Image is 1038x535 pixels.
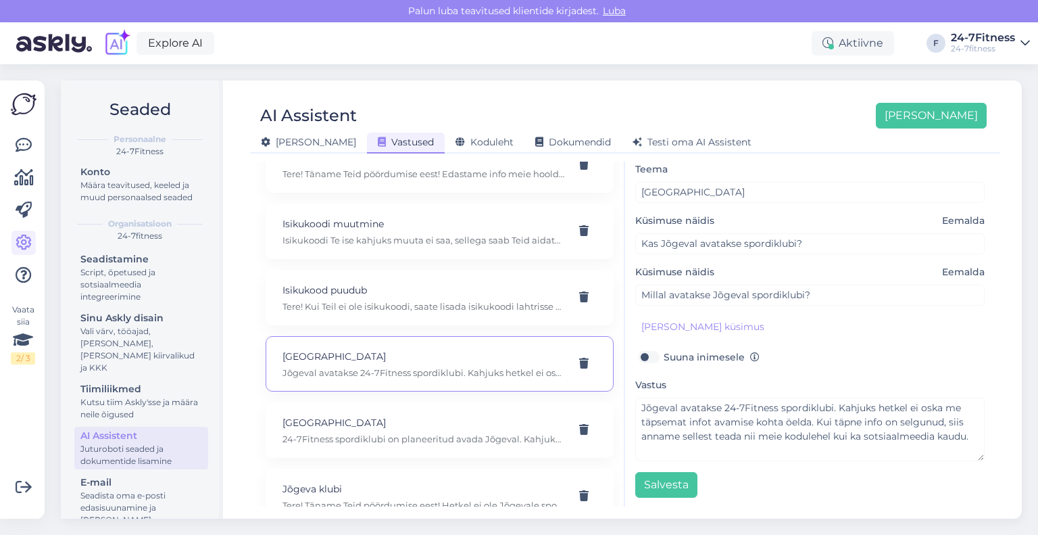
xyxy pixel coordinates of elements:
[635,214,985,228] label: Küsimuse näidis
[80,252,202,266] div: Seadistamine
[80,475,202,490] div: E-mail
[74,473,208,528] a: E-mailSeadista oma e-posti edasisuunamine ja [PERSON_NAME]
[11,304,35,365] div: Vaata siia
[74,250,208,305] a: SeadistamineScript, õpetused ja sotsiaalmeedia integreerimine
[282,415,564,430] p: [GEOGRAPHIC_DATA]
[80,490,202,526] div: Seadista oma e-posti edasisuunamine ja [PERSON_NAME]
[80,311,202,325] div: Sinu Askly disain
[635,182,985,203] input: Lisa teema
[266,137,614,193] div: HooldusmeeskonnaleTere! Täname Teid pöördumise eest! Edastame info meie hooldusmeeskonnale, kes s...
[876,103,987,129] button: [PERSON_NAME]
[11,91,36,117] img: Askly Logo
[80,325,202,374] div: Vali värv, tööajad, [PERSON_NAME], [PERSON_NAME] kiirvalikud ja KKK
[926,34,945,53] div: F
[260,103,357,129] div: AI Assistent
[137,32,214,55] a: Explore AI
[266,270,614,325] div: Isikukood puudubTere! Kui Teil ei ole isikukoodi, saate lisada isikukoodi lahtrisse oma sünnikuup...
[74,163,208,206] a: KontoMäära teavitused, keeled ja muud personaalsed seaded
[282,482,564,496] p: Jõgeva klubi
[266,204,614,259] div: Isikukoodi muutmineIsikukoodi Te ise kahjuks muuta ei saa, sellega saab Teid aidata meie kliendit...
[282,433,564,445] p: 24-7Fitness spordiklubi on planeeritud avada Jõgeval. Kahjuks ei ole avamiskuupäev praegusel hetk...
[282,300,564,312] p: Tere! Kui Teil ei ole isikukoodi, saate lisada isikukoodi lahtrisse oma sünnikuupäeva.
[635,285,985,306] input: Näide kliendi küsimusest
[266,402,614,458] div: [GEOGRAPHIC_DATA]24-7Fitness spordiklubi on planeeritud avada Jõgeval. Kahjuks ei ole avamiskuupä...
[74,380,208,423] a: TiimiliikmedKutsu tiim Askly'sse ja määra neile õigused
[72,145,208,158] div: 24-7Fitness
[282,283,564,298] p: Isikukood puudub
[535,136,611,148] span: Dokumendid
[282,367,564,379] p: Jõgeval avatakse 24-7Fitness spordiklubi. Kahjuks hetkel ei oska me täpsemat infot avamise kohta ...
[266,336,614,392] div: [GEOGRAPHIC_DATA]Jõgeval avatakse 24-7Fitness spordiklubi. Kahjuks hetkel ei oska me täpsemat inf...
[282,216,564,231] p: Isikukoodi muutmine
[72,97,208,122] h2: Seaded
[74,309,208,376] a: Sinu Askly disainVali värv, tööajad, [PERSON_NAME], [PERSON_NAME] kiirvalikud ja KKK
[633,136,751,148] span: Testi oma AI Assistent
[282,499,564,511] p: Tere! Täname Teid pöördumise eest! Hetkel ei ole Jõgevale spordiklubi rajamist plaani võetud.
[635,472,697,498] button: Salvesta
[261,136,356,148] span: [PERSON_NAME]
[599,5,630,17] span: Luba
[664,348,760,366] label: Suuna inimesele
[942,265,985,279] span: Eemalda
[80,443,202,467] div: Juturoboti seaded ja dokumentide lisamine
[942,214,985,228] span: Eemalda
[282,234,564,246] p: Isikukoodi Te ise kahjuks muuta ei saa, sellega saab Teid aidata meie klienditugi. Andmete muutmi...
[80,266,202,303] div: Script, õpetused ja sotsiaalmeedia integreerimine
[378,136,434,148] span: Vastused
[951,43,1015,54] div: 24-7fitness
[11,352,35,365] div: 2 / 3
[635,398,985,461] textarea: Jõgeval avatakse 24-7Fitness spordiklubi. Kahjuks hetkel ei oska me täpsemat infot avamise kohta ...
[951,32,1015,43] div: 24-7Fitness
[80,396,202,421] div: Kutsu tiim Askly'sse ja määra neile õigused
[282,168,564,180] p: Tere! Täname Teid pöördumise eest! Edastame info meie hooldusmeeskonnale, kes saab Hipodroomi spo...
[266,469,614,524] div: Jõgeva klubiTere! Täname Teid pöördumise eest! Hetkel ei ole Jõgevale spordiklubi rajamist plaani...
[114,133,166,145] b: Personaalne
[455,136,514,148] span: Koduleht
[635,265,985,279] label: Küsimuse näidis
[72,230,208,242] div: 24-7fitness
[103,29,131,57] img: explore-ai
[635,317,770,338] button: [PERSON_NAME] küsimus
[635,233,985,254] input: Näide kliendi küsimusest
[74,427,208,469] a: AI AssistentJuturoboti seaded ja dokumentide lisamine
[282,349,564,364] p: [GEOGRAPHIC_DATA]
[108,218,172,230] b: Organisatsioon
[951,32,1030,54] a: 24-7Fitness24-7fitness
[80,179,202,204] div: Määra teavitused, keeled ja muud personaalsed seaded
[635,162,673,177] label: Teema
[80,429,202,443] div: AI Assistent
[80,382,202,396] div: Tiimiliikmed
[80,165,202,179] div: Konto
[635,378,672,392] label: Vastus
[812,31,894,55] div: Aktiivne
